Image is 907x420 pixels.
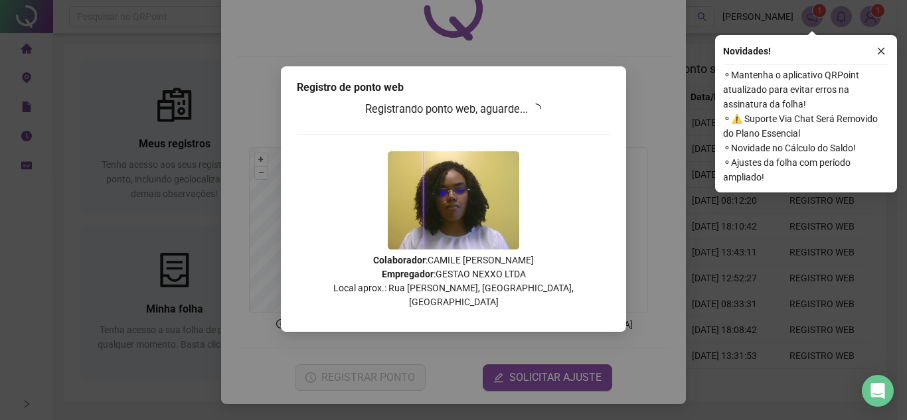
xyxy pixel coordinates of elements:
span: ⚬ Novidade no Cálculo do Saldo! [723,141,889,155]
strong: Empregador [382,269,434,279]
img: 2Q== [388,151,519,249]
span: loading [529,102,543,116]
p: : CAMILE [PERSON_NAME] : GESTAO NEXXO LTDA Local aprox.: Rua [PERSON_NAME], [GEOGRAPHIC_DATA], [G... [297,253,610,309]
span: ⚬ Mantenha o aplicativo QRPoint atualizado para evitar erros na assinatura da folha! [723,68,889,111]
strong: Colaborador [373,255,426,265]
span: ⚬ Ajustes da folha com período ampliado! [723,155,889,184]
span: ⚬ ⚠️ Suporte Via Chat Será Removido do Plano Essencial [723,111,889,141]
h3: Registrando ponto web, aguarde... [297,101,610,118]
div: Registro de ponto web [297,80,610,96]
div: Open Intercom Messenger [862,375,894,407]
span: close [876,46,886,56]
span: Novidades ! [723,44,771,58]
